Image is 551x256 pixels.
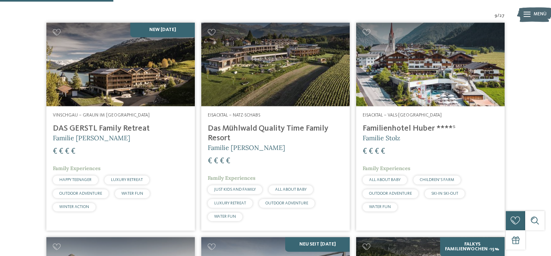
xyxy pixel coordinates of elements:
span: Familie Stolz [363,134,400,142]
img: Familienhotels gesucht? Hier findet ihr die besten! [46,23,195,106]
span: € [53,148,57,156]
span: Eisacktal – Vals-[GEOGRAPHIC_DATA] [363,113,442,118]
span: Vinschgau – Graun im [GEOGRAPHIC_DATA] [53,113,150,118]
span: CHILDREN’S FARM [420,178,454,182]
img: Familienhotels gesucht? Hier findet ihr die besten! [356,23,505,106]
span: 27 [499,13,505,19]
span: WATER FUN [369,205,391,209]
span: WATER FUN [121,191,143,196]
a: Familienhotels gesucht? Hier findet ihr die besten! Eisacktal – Natz-Schabs Das Mühlwald Quality ... [201,23,350,231]
span: LUXURY RETREAT [214,201,246,205]
h4: Familienhotel Huber ****ˢ [363,124,498,133]
span: / [497,13,499,19]
span: Family Experiences [363,165,410,172]
span: € [220,157,224,165]
span: € [59,148,63,156]
span: Eisacktal – Natz-Schabs [208,113,260,118]
span: € [363,148,367,156]
span: Familie [PERSON_NAME] [208,144,285,152]
span: OUTDOOR ADVENTURE [265,201,308,205]
span: 9 [495,13,497,19]
span: € [65,148,69,156]
span: ALL ABOUT BABY [275,187,307,191]
span: SKI-IN SKI-OUT [431,191,458,196]
span: € [208,157,212,165]
span: € [214,157,218,165]
span: € [71,148,75,156]
span: OUTDOOR ADVENTURE [369,191,412,196]
span: LUXURY RETREAT [111,178,143,182]
span: WATER FUN [214,214,236,219]
span: WINTER ACTION [59,205,89,209]
span: € [381,148,385,156]
span: € [375,148,379,156]
img: Familienhotels gesucht? Hier findet ihr die besten! [201,23,350,106]
h4: Das Mühlwald Quality Time Family Resort [208,124,343,143]
span: HAPPY TEENAGER [59,178,92,182]
span: Family Experiences [53,165,100,172]
span: JUST KIDS AND FAMILY [214,187,256,191]
span: € [226,157,230,165]
span: OUTDOOR ADVENTURE [59,191,102,196]
a: Familienhotels gesucht? Hier findet ihr die besten! NEW [DATE] Vinschgau – Graun im [GEOGRAPHIC_D... [46,23,195,231]
a: Familienhotels gesucht? Hier findet ihr die besten! Eisacktal – Vals-[GEOGRAPHIC_DATA] Familienho... [356,23,505,231]
h4: DAS GERSTL Family Retreat [53,124,188,133]
span: Family Experiences [208,175,255,181]
span: Familie [PERSON_NAME] [53,134,130,142]
span: € [369,148,373,156]
span: ALL ABOUT BABY [369,178,401,182]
